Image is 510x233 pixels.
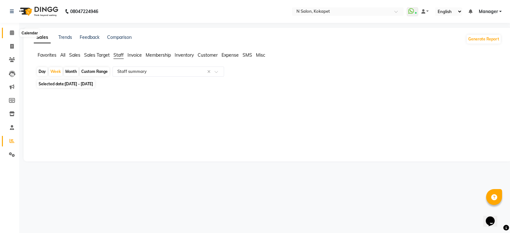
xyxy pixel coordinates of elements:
a: Sales [34,32,51,43]
div: Custom Range [80,67,109,76]
span: Manager [479,8,498,15]
span: Misc [256,52,265,58]
span: Inventory [175,52,194,58]
img: logo [16,3,60,20]
span: Membership [146,52,171,58]
a: Trends [58,34,72,40]
div: Week [49,67,62,76]
span: Invoice [127,52,142,58]
span: Favorites [38,52,56,58]
span: Customer [198,52,218,58]
span: Expense [222,52,239,58]
span: All [60,52,65,58]
div: Day [37,67,47,76]
iframe: chat widget [483,208,504,227]
span: SMS [243,52,252,58]
div: Calendar [20,29,40,37]
span: Clear all [207,68,213,75]
span: Staff [113,52,124,58]
b: 08047224946 [70,3,98,20]
button: Generate Report [467,35,501,44]
span: Sales Target [84,52,110,58]
a: Feedback [80,34,99,40]
span: Selected date: [37,80,95,88]
a: Comparison [107,34,132,40]
span: Sales [69,52,80,58]
div: Month [64,67,78,76]
span: [DATE] - [DATE] [65,81,93,86]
